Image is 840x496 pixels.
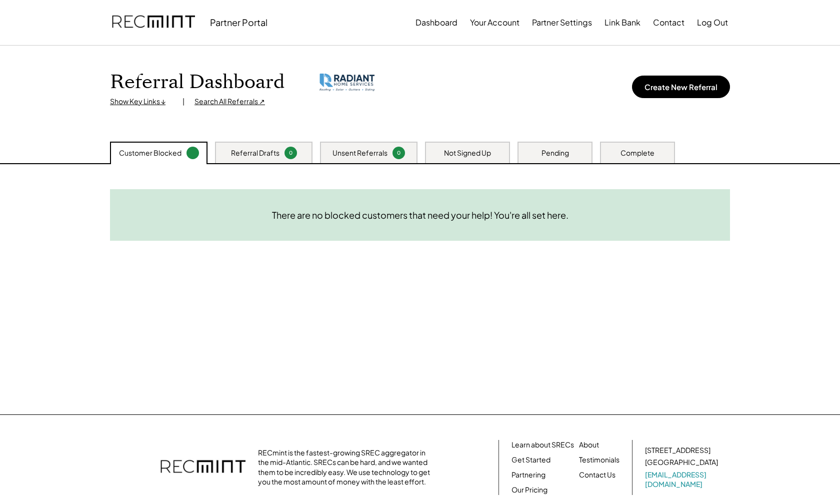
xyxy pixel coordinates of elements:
div: Search All Referrals ↗ [194,97,265,107]
img: Asset%207%404x-8.png [319,74,374,92]
div: Show Key Links ↓ [110,97,172,107]
a: Learn about SRECs [511,440,574,450]
div: Not Signed Up [444,148,491,158]
div: | [182,97,184,107]
button: Log Out [697,13,728,33]
div: Referral Drafts [231,148,279,158]
button: Your Account [470,13,519,33]
button: Contact [653,13,684,33]
div: [GEOGRAPHIC_DATA] [645,457,718,467]
button: Dashboard [415,13,457,33]
div: Unsent Referrals [332,148,387,158]
div: Complete [620,148,654,158]
div: Customer Blocked [119,148,181,158]
div: [STREET_ADDRESS] [645,445,710,455]
button: Partner Settings [532,13,592,33]
div: RECmint is the fastest-growing SREC aggregator in the mid-Atlantic. SRECs can be hard, and we wan... [258,448,435,487]
div: Pending [541,148,569,158]
div: Partner Portal [210,17,267,28]
img: recmint-logotype%403x.png [160,450,245,485]
img: recmint-logotype%403x.png [112,6,195,40]
a: Our Pricing [511,485,547,495]
a: [EMAIL_ADDRESS][DOMAIN_NAME] [645,470,720,489]
a: Partnering [511,470,545,480]
div: 0 [394,149,403,157]
button: Link Bank [604,13,640,33]
h1: Referral Dashboard [110,71,284,94]
a: Testimonials [579,455,619,465]
a: Get Started [511,455,550,465]
div: There are no blocked customers that need your help! You're all set here. [272,209,568,221]
button: Create New Referral [632,76,730,98]
a: About [579,440,599,450]
div: 0 [286,149,295,157]
a: Contact Us [579,470,615,480]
